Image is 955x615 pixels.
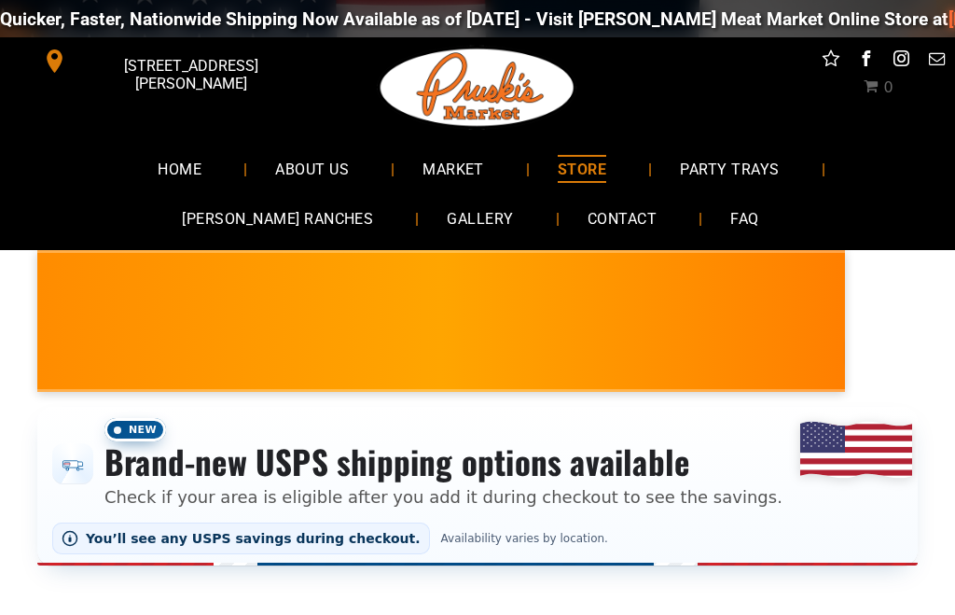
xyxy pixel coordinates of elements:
a: HOME [130,144,229,193]
h3: Brand-new USPS shipping options available [104,441,782,482]
a: GALLERY [419,194,541,244]
span: 0 [883,78,893,96]
a: STORE [530,144,634,193]
a: [PERSON_NAME] RANCHES [154,194,401,244]
span: [STREET_ADDRESS][PERSON_NAME] [71,48,311,102]
span: New [104,418,166,441]
span: Availability varies by location. [437,532,612,545]
a: instagram [890,47,914,76]
a: PARTY TRAYS [652,144,807,193]
div: Shipping options announcement [37,407,918,566]
span: You’ll see any USPS savings during checkout. [86,531,421,546]
a: MARKET [394,144,512,193]
a: CONTACT [560,194,685,244]
a: email [925,47,949,76]
a: [STREET_ADDRESS][PERSON_NAME] [30,47,315,76]
a: ABOUT US [247,144,377,193]
a: Social network [819,47,843,76]
a: FAQ [702,194,786,244]
img: Pruski-s+Market+HQ+Logo2-1920w.png [377,37,578,138]
p: Check if your area is eligible after you add it during checkout to see the savings. [104,484,782,510]
a: facebook [854,47,879,76]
